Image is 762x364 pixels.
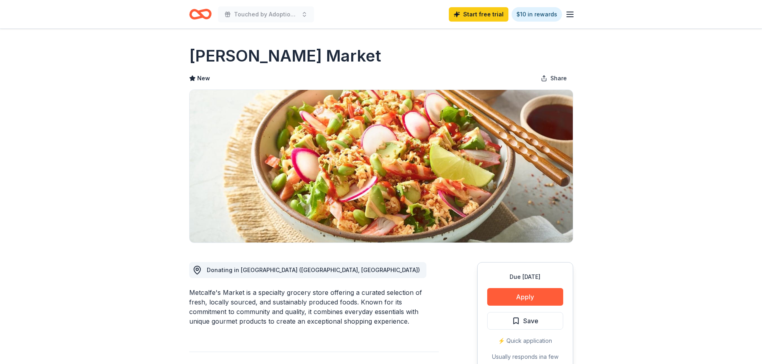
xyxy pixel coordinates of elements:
span: Donating in [GEOGRAPHIC_DATA] ([GEOGRAPHIC_DATA], [GEOGRAPHIC_DATA]) [207,267,420,273]
button: Share [534,70,573,86]
div: ⚡️ Quick application [487,336,563,346]
button: Save [487,312,563,330]
button: Touched by Adoption 2025 [218,6,314,22]
button: Apply [487,288,563,306]
span: Share [550,74,567,83]
a: Start free trial [449,7,508,22]
a: Home [189,5,212,24]
a: $10 in rewards [512,7,562,22]
div: Due [DATE] [487,272,563,282]
span: Touched by Adoption 2025 [234,10,298,19]
img: Image for Metcalfe's Market [190,90,573,243]
div: Metcalfe's Market is a specialty grocery store offering a curated selection of fresh, locally sou... [189,288,439,326]
h1: [PERSON_NAME] Market [189,45,381,67]
span: Save [523,316,538,326]
span: New [197,74,210,83]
